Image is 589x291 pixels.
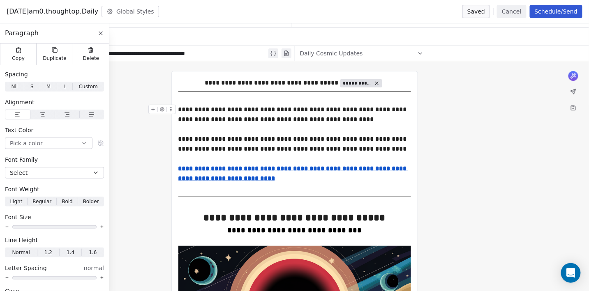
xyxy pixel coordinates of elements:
span: Daily Cosmic Updates [300,49,363,57]
span: Select [10,169,28,177]
span: Duplicate [43,55,66,62]
span: Copy [12,55,25,62]
span: Font Size [5,213,31,221]
span: normal [84,264,104,272]
span: Nil [11,83,18,90]
span: S [30,83,34,90]
span: Bolder [83,198,99,205]
button: Pick a color [5,137,92,149]
span: Paragraph [5,28,39,38]
span: Bold [62,198,73,205]
span: Custom [79,83,98,90]
span: Font Family [5,156,38,164]
span: Light [10,198,22,205]
span: Alignment [5,98,35,106]
button: Schedule/Send [530,5,582,18]
span: 1.6 [89,249,97,256]
button: Cancel [497,5,526,18]
span: Spacing [5,70,28,78]
span: Delete [83,55,99,62]
span: Regular [32,198,51,205]
span: L [63,83,66,90]
span: M [46,83,51,90]
span: Letter Spacing [5,264,47,272]
span: Text Color [5,126,33,134]
span: [DATE]am0.thoughtop.Daily [7,7,98,16]
span: Font Weight [5,185,39,193]
button: Global Styles [102,6,159,17]
span: Normal [12,249,30,256]
span: 1.2 [44,249,52,256]
span: Line Height [5,236,38,244]
div: Open Intercom Messenger [561,263,581,283]
button: Saved [462,5,490,18]
span: 1.4 [67,249,74,256]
